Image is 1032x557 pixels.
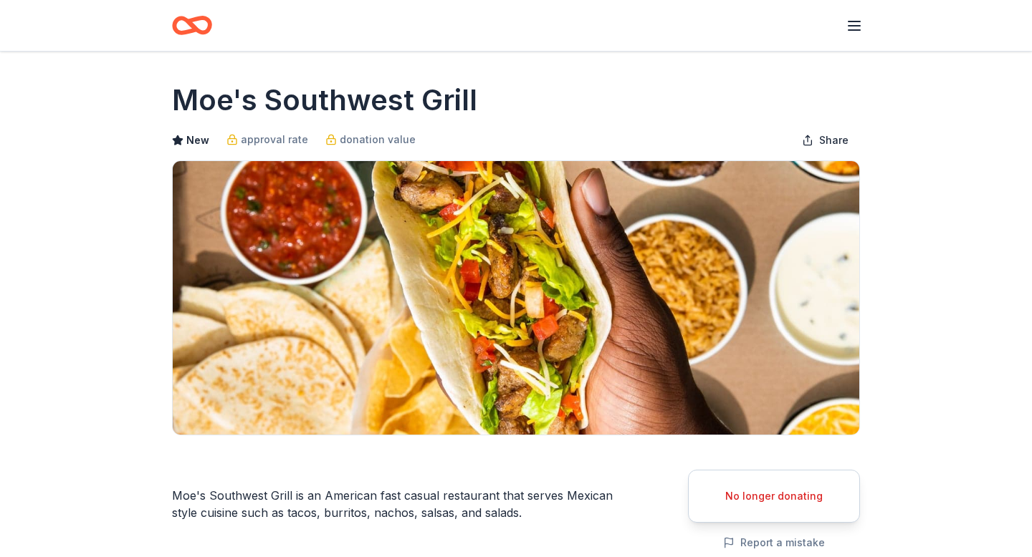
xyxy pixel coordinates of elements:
span: approval rate [241,131,308,148]
span: New [186,132,209,149]
button: Share [790,126,860,155]
button: Report a mistake [723,534,825,551]
a: Home [172,9,212,42]
a: donation value [325,131,416,148]
span: Share [819,132,849,149]
span: donation value [340,131,416,148]
div: No longer donating [706,488,842,505]
div: Moe's Southwest Grill is an American fast casual restaurant that serves Mexican style cuisine suc... [172,487,619,521]
img: Image for Moe's Southwest Grill [173,161,859,435]
a: approval rate [226,131,308,148]
h1: Moe's Southwest Grill [172,80,477,120]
